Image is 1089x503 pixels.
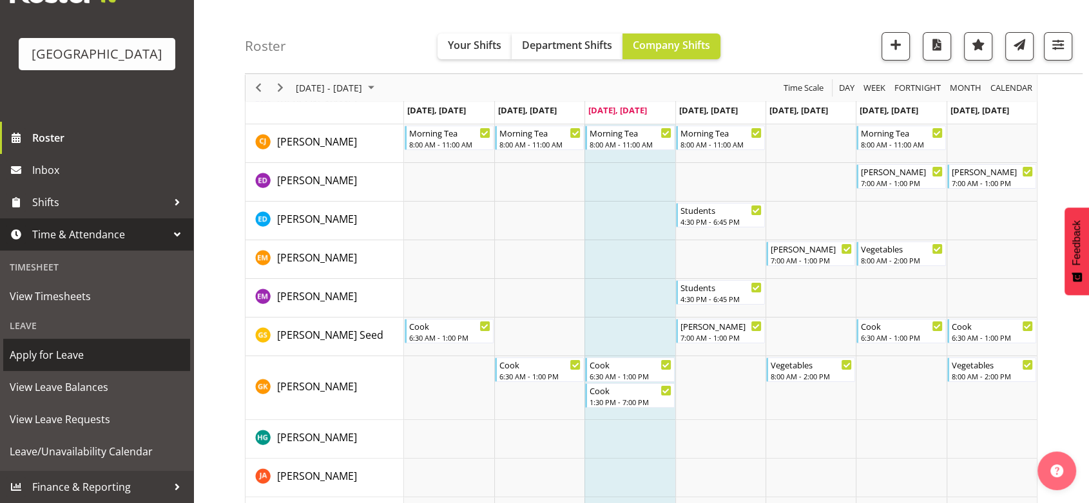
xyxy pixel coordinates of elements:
span: Inbox [32,160,187,180]
span: Apply for Leave [10,345,184,365]
span: Your Shifts [448,38,501,52]
div: Glynis Seed"s event - Baker Begin From Thursday, September 4, 2025 at 7:00:00 AM GMT+12:00 Ends A... [676,319,765,343]
div: 6:30 AM - 1:00 PM [590,371,671,381]
div: 4:30 PM - 6:45 PM [680,216,762,227]
span: Company Shifts [633,38,710,52]
button: Previous [250,80,267,96]
span: Leave/Unavailability Calendar [10,442,184,461]
div: Emily De Munnik"s event - Students Begin From Thursday, September 4, 2025 at 4:30:00 PM GMT+12:00... [676,203,765,227]
a: [PERSON_NAME] [277,468,357,484]
div: Emma Mazur"s event - Vegetables Begin From Saturday, September 6, 2025 at 8:00:00 AM GMT+12:00 En... [856,242,945,266]
button: Highlight an important date within the roster. [964,32,992,61]
div: Morning Tea [590,126,671,139]
div: [PERSON_NAME] [952,165,1033,178]
div: Cook [590,384,671,397]
td: Glynis Seed resource [246,318,404,356]
span: [PERSON_NAME] [277,173,357,187]
div: Morning Tea [861,126,942,139]
a: [PERSON_NAME] [277,379,357,394]
span: [DATE], [DATE] [588,104,647,116]
div: Guy Kierulf"s event - Cook Begin From Tuesday, September 2, 2025 at 6:30:00 AM GMT+12:00 Ends At ... [495,357,584,382]
div: Students [680,204,762,216]
div: 7:00 AM - 1:00 PM [771,255,852,265]
a: [PERSON_NAME] [277,250,357,265]
div: Cook [409,319,490,332]
span: Month [949,80,983,96]
div: Ellen Davidson"s event - Baker Begin From Sunday, September 7, 2025 at 7:00:00 AM GMT+12:00 Ends ... [947,164,1036,189]
div: Cook [952,319,1033,332]
button: Next [272,80,289,96]
img: help-xxl-2.png [1050,464,1063,477]
div: Glynis Seed"s event - Cook Begin From Saturday, September 6, 2025 at 6:30:00 AM GMT+12:00 Ends At... [856,319,945,343]
div: 6:30 AM - 1:00 PM [499,371,581,381]
span: Feedback [1071,220,1083,265]
a: View Timesheets [3,280,190,312]
span: Time & Attendance [32,225,168,244]
button: Fortnight [892,80,943,96]
div: 6:30 AM - 1:00 PM [861,332,942,343]
button: Download a PDF of the roster according to the set date range. [923,32,951,61]
a: [PERSON_NAME] [277,289,357,304]
span: [DATE], [DATE] [679,104,738,116]
button: Add a new shift [882,32,910,61]
h4: Roster [245,39,286,53]
div: Students [680,281,762,294]
button: Time Scale [782,80,826,96]
a: [PERSON_NAME] [277,134,357,149]
span: [DATE], [DATE] [769,104,828,116]
div: Emma Mazur"s event - Baker Begin From Friday, September 5, 2025 at 7:00:00 AM GMT+12:00 Ends At F... [766,242,855,266]
div: Cameron Jansen"s event - Morning Tea Begin From Thursday, September 4, 2025 at 8:00:00 AM GMT+12:... [676,126,765,150]
button: Feedback - Show survey [1065,207,1089,295]
td: Emma Morris resource [246,279,404,318]
div: Emma Morris"s event - Students Begin From Thursday, September 4, 2025 at 4:30:00 PM GMT+12:00 End... [676,280,765,305]
div: Timesheet [3,254,190,280]
span: [PERSON_NAME] Seed [277,328,383,342]
div: 7:00 AM - 1:00 PM [861,178,942,188]
span: [PERSON_NAME] [277,469,357,483]
div: Cook [590,358,671,371]
div: Vegetables [952,358,1033,371]
span: Department Shifts [522,38,612,52]
button: September 01 - 07, 2025 [294,80,380,96]
div: 8:00 AM - 11:00 AM [590,139,671,149]
span: [PERSON_NAME] [277,212,357,226]
a: [PERSON_NAME] Seed [277,327,383,343]
div: Morning Tea [499,126,581,139]
div: Glynis Seed"s event - Cook Begin From Sunday, September 7, 2025 at 6:30:00 AM GMT+12:00 Ends At S... [947,319,1036,343]
div: 7:00 AM - 1:00 PM [952,178,1033,188]
span: [DATE] - [DATE] [294,80,363,96]
div: Cameron Jansen"s event - Morning Tea Begin From Wednesday, September 3, 2025 at 8:00:00 AM GMT+12... [585,126,674,150]
div: Cameron Jansen"s event - Morning Tea Begin From Saturday, September 6, 2025 at 8:00:00 AM GMT+12:... [856,126,945,150]
div: Morning Tea [680,126,762,139]
div: 8:00 AM - 11:00 AM [499,139,581,149]
td: Cameron Jansen resource [246,124,404,163]
a: View Leave Requests [3,403,190,435]
div: 8:00 AM - 11:00 AM [680,139,762,149]
div: 6:30 AM - 1:00 PM [409,332,490,343]
td: Helena Gardner resource [246,420,404,459]
div: Guy Kierulf"s event - Cook Begin From Wednesday, September 3, 2025 at 1:30:00 PM GMT+12:00 Ends A... [585,383,674,408]
span: [PERSON_NAME] [277,251,357,265]
a: View Leave Balances [3,371,190,403]
div: [PERSON_NAME] [771,242,852,255]
button: Your Shifts [438,33,512,59]
div: Cameron Jansen"s event - Morning Tea Begin From Tuesday, September 2, 2025 at 8:00:00 AM GMT+12:0... [495,126,584,150]
td: Emma Mazur resource [246,240,404,279]
div: 8:00 AM - 2:00 PM [952,371,1033,381]
span: View Leave Balances [10,377,184,397]
span: Week [862,80,887,96]
td: Jamie Adams resource [246,459,404,497]
span: [PERSON_NAME] [277,430,357,444]
div: 8:00 AM - 2:00 PM [771,371,852,381]
button: Month [988,80,1035,96]
button: Timeline Day [837,80,857,96]
span: View Leave Requests [10,410,184,429]
div: 8:00 AM - 11:00 AM [861,139,942,149]
a: Leave/Unavailability Calendar [3,435,190,468]
span: Roster [32,128,187,147]
div: Guy Kierulf"s event - Cook Begin From Wednesday, September 3, 2025 at 6:30:00 AM GMT+12:00 Ends A... [585,357,674,382]
td: Ellen Davidson resource [246,163,404,202]
div: Guy Kierulf"s event - Vegetables Begin From Friday, September 5, 2025 at 8:00:00 AM GMT+12:00 End... [766,357,855,382]
span: [DATE], [DATE] [498,104,557,116]
button: Department Shifts [512,33,622,59]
